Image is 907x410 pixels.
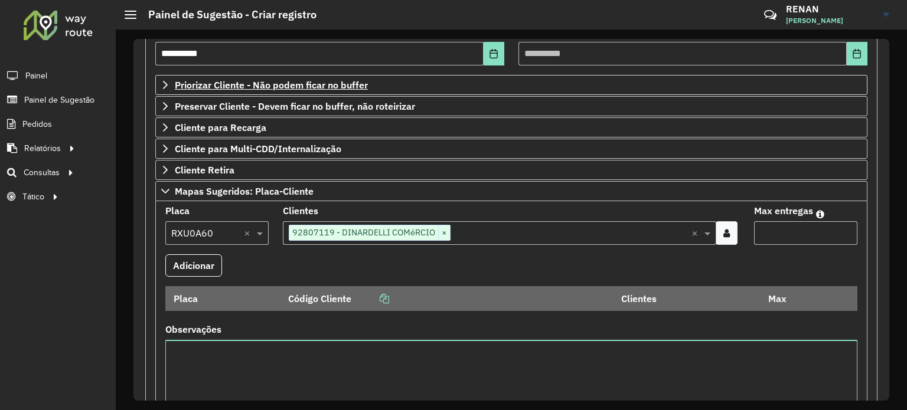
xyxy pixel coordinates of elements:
button: Choose Date [484,42,504,65]
span: Tático [22,191,44,203]
span: Cliente Retira [175,165,234,175]
a: Cliente Retira [155,160,867,180]
span: Pedidos [22,118,52,130]
th: Max [760,286,807,311]
th: Clientes [614,286,761,311]
span: Priorizar Cliente - Não podem ficar no buffer [175,80,368,90]
em: Máximo de clientes que serão colocados na mesma rota com os clientes informados [816,209,824,219]
a: Cliente para Recarga [155,117,867,137]
button: Choose Date [847,42,867,65]
a: Copiar [351,293,389,304]
span: Preservar Cliente - Devem ficar no buffer, não roteirizar [175,101,415,111]
button: Adicionar [165,254,222,277]
label: Observações [165,322,221,336]
span: Painel de Sugestão [24,94,94,106]
span: Relatórios [24,142,61,155]
span: 92807119 - DINARDELLI COMéRCIO [289,225,438,240]
h3: RENAN [786,4,875,15]
span: [PERSON_NAME] [786,15,875,26]
a: Contato Rápido [758,2,783,28]
th: Placa [165,286,280,311]
a: Cliente para Multi-CDD/Internalização [155,139,867,159]
span: Clear all [691,226,702,240]
a: Preservar Cliente - Devem ficar no buffer, não roteirizar [155,96,867,116]
span: Cliente para Recarga [175,123,266,132]
span: × [438,226,450,240]
span: Consultas [24,166,60,179]
a: Mapas Sugeridos: Placa-Cliente [155,181,867,201]
th: Código Cliente [280,286,613,311]
a: Priorizar Cliente - Não podem ficar no buffer [155,75,867,95]
label: Clientes [283,204,318,218]
label: Placa [165,204,190,218]
span: Cliente para Multi-CDD/Internalização [175,144,341,153]
span: Painel [25,70,47,82]
span: Mapas Sugeridos: Placa-Cliente [175,186,314,196]
label: Max entregas [754,204,813,218]
h2: Painel de Sugestão - Criar registro [136,8,317,21]
span: Clear all [244,226,254,240]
